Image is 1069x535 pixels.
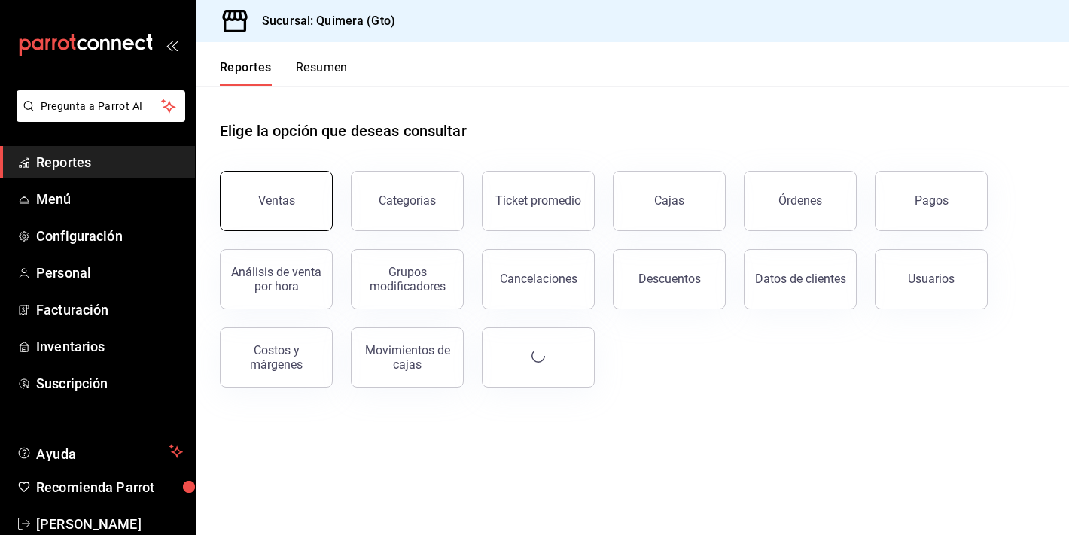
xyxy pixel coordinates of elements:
button: Grupos modificadores [351,249,464,309]
span: Suscripción [36,373,183,394]
span: [PERSON_NAME] [36,514,183,534]
span: Recomienda Parrot [36,477,183,497]
span: Ayuda [36,442,163,461]
h3: Sucursal: Quimera (Gto) [250,12,395,30]
a: Cajas [613,171,726,231]
div: Cajas [654,192,685,210]
button: Resumen [296,60,348,86]
h1: Elige la opción que deseas consultar [220,120,467,142]
div: Ventas [258,193,295,208]
div: Cancelaciones [500,272,577,286]
button: Descuentos [613,249,726,309]
div: navigation tabs [220,60,348,86]
div: Grupos modificadores [361,265,454,293]
div: Análisis de venta por hora [230,265,323,293]
div: Movimientos de cajas [361,343,454,372]
span: Configuración [36,226,183,246]
button: Categorías [351,171,464,231]
div: Ticket promedio [495,193,581,208]
button: Datos de clientes [744,249,857,309]
span: Facturación [36,299,183,320]
button: Ticket promedio [482,171,595,231]
div: Descuentos [638,272,701,286]
span: Reportes [36,152,183,172]
button: Cancelaciones [482,249,595,309]
button: open_drawer_menu [166,39,178,51]
button: Pregunta a Parrot AI [17,90,185,122]
div: Usuarios [908,272,955,286]
button: Ventas [220,171,333,231]
span: Personal [36,263,183,283]
button: Análisis de venta por hora [220,249,333,309]
span: Inventarios [36,336,183,357]
button: Usuarios [875,249,988,309]
button: Costos y márgenes [220,327,333,388]
div: Pagos [915,193,949,208]
a: Pregunta a Parrot AI [11,109,185,125]
button: Pagos [875,171,988,231]
button: Movimientos de cajas [351,327,464,388]
span: Pregunta a Parrot AI [41,99,162,114]
button: Órdenes [744,171,857,231]
button: Reportes [220,60,272,86]
div: Costos y márgenes [230,343,323,372]
div: Órdenes [778,193,822,208]
span: Menú [36,189,183,209]
div: Datos de clientes [755,272,846,286]
div: Categorías [379,193,436,208]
